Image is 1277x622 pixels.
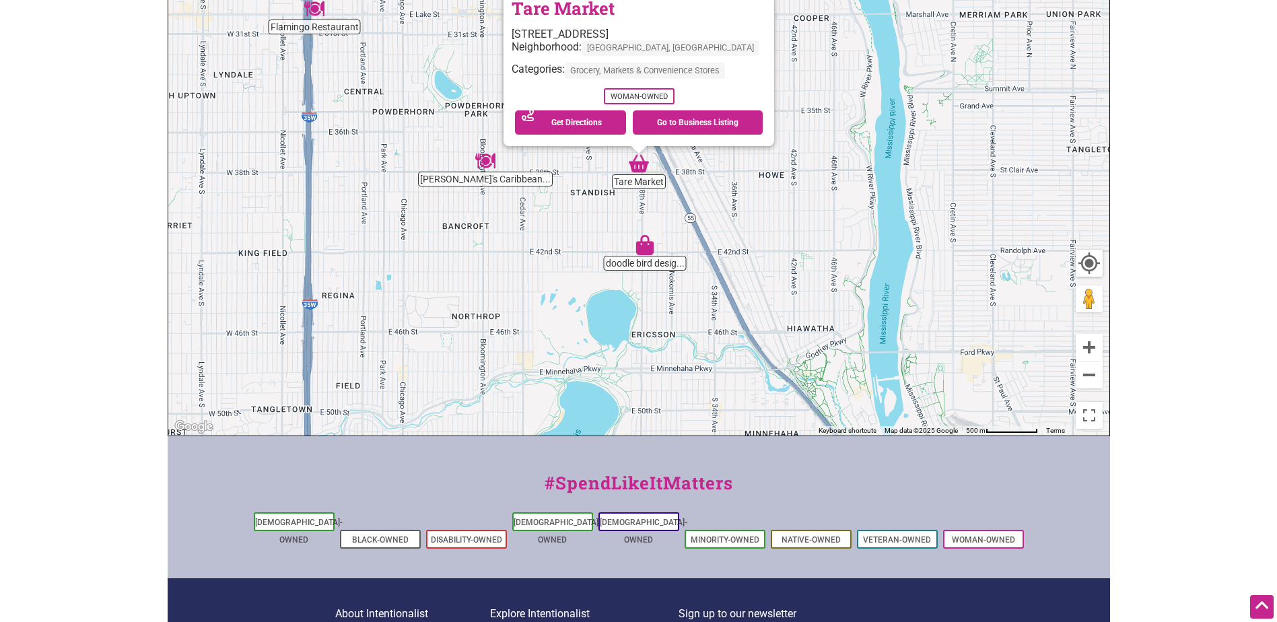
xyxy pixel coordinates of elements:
[512,63,766,85] div: Categories:
[633,110,763,135] a: Go to Business Listing
[515,110,626,135] a: Get Directions
[782,535,841,545] a: Native-Owned
[885,427,958,434] span: Map data ©2025 Google
[623,148,654,179] div: Tare Market
[172,418,216,436] a: Open this area in Google Maps (opens a new window)
[966,427,986,434] span: 500 m
[863,535,931,545] a: Veteran-Owned
[470,145,501,176] div: Marla's Caribbean Cuisine
[514,518,601,545] a: [DEMOGRAPHIC_DATA]-Owned
[1076,285,1103,312] button: Drag Pegman onto the map to open Street View
[819,426,876,436] button: Keyboard shortcuts
[691,535,759,545] a: Minority-Owned
[512,40,766,63] div: Neighborhood:
[255,518,343,545] a: [DEMOGRAPHIC_DATA]-Owned
[962,426,1042,436] button: Map Scale: 500 m per 74 pixels
[582,40,759,56] span: [GEOGRAPHIC_DATA], [GEOGRAPHIC_DATA]
[1046,427,1065,434] a: Terms
[952,535,1015,545] a: Woman-Owned
[1076,361,1103,388] button: Zoom out
[565,63,725,79] span: Grocery, Markets & Convenience Stores
[431,535,502,545] a: Disability-Owned
[1076,250,1103,277] button: Your Location
[1074,401,1103,430] button: Toggle fullscreen view
[168,470,1110,510] div: #SpendLikeItMatters
[352,535,409,545] a: Black-Owned
[1250,595,1274,619] div: Scroll Back to Top
[172,418,216,436] img: Google
[603,88,674,104] span: Woman-Owned
[629,230,660,261] div: doodle bird design + gifts
[1076,334,1103,361] button: Zoom in
[600,518,687,545] a: [DEMOGRAPHIC_DATA]-Owned
[512,28,766,40] div: [STREET_ADDRESS]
